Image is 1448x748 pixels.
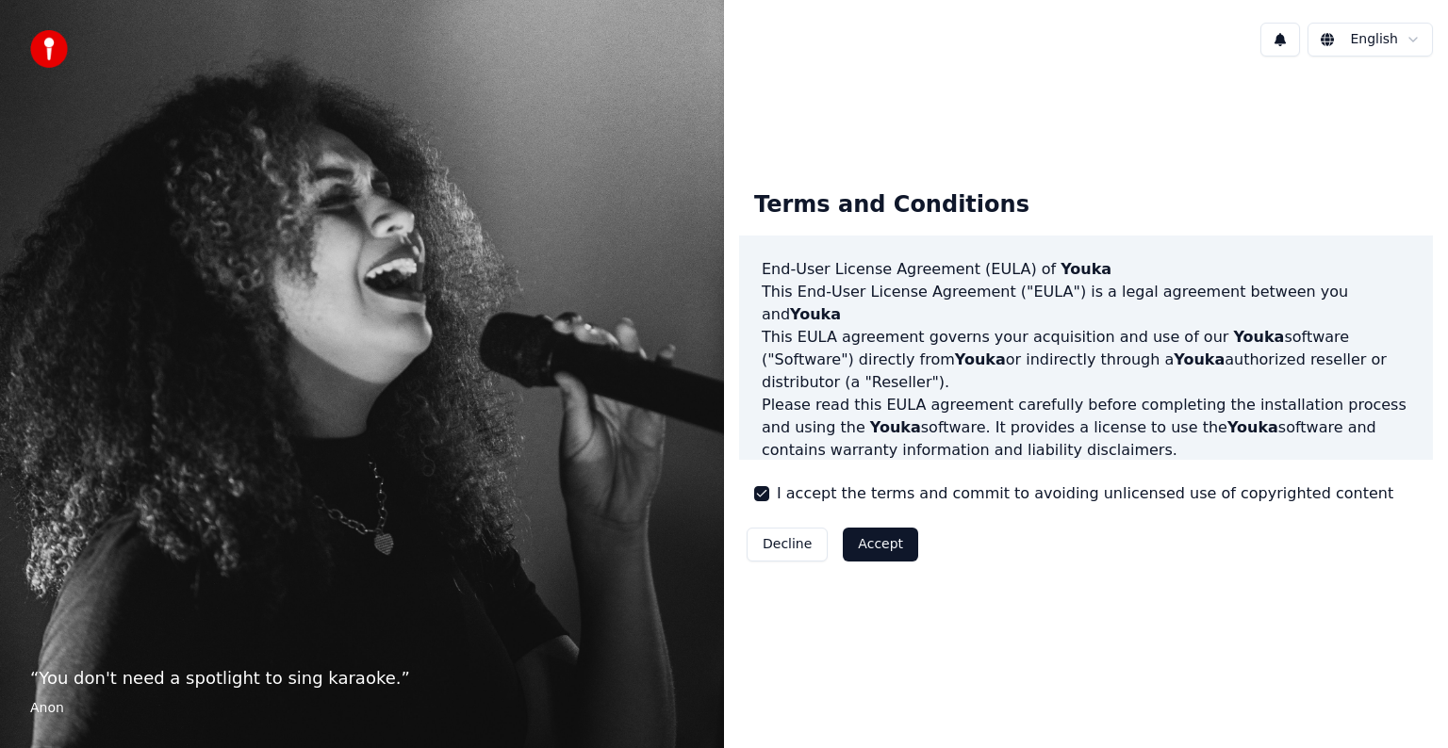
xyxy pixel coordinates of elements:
button: Decline [747,528,828,561]
p: This End-User License Agreement ("EULA") is a legal agreement between you and [762,281,1410,326]
label: I accept the terms and commit to avoiding unlicensed use of copyrighted content [777,482,1393,505]
p: Please read this EULA agreement carefully before completing the installation process and using th... [762,394,1410,462]
span: Youka [955,350,1006,368]
h3: End-User License Agreement (EULA) of [762,258,1410,281]
footer: Anon [30,699,694,718]
span: Youka [870,418,921,436]
img: youka [30,30,68,68]
span: Youka [790,305,841,323]
span: Youka [1174,350,1225,368]
span: Youka [1061,260,1111,278]
span: Youka [1233,328,1284,346]
p: “ You don't need a spotlight to sing karaoke. ” [30,665,694,691]
button: Accept [843,528,918,561]
div: Terms and Conditions [739,175,1045,236]
span: Youka [1227,418,1278,436]
p: This EULA agreement governs your acquisition and use of our software ("Software") directly from o... [762,326,1410,394]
